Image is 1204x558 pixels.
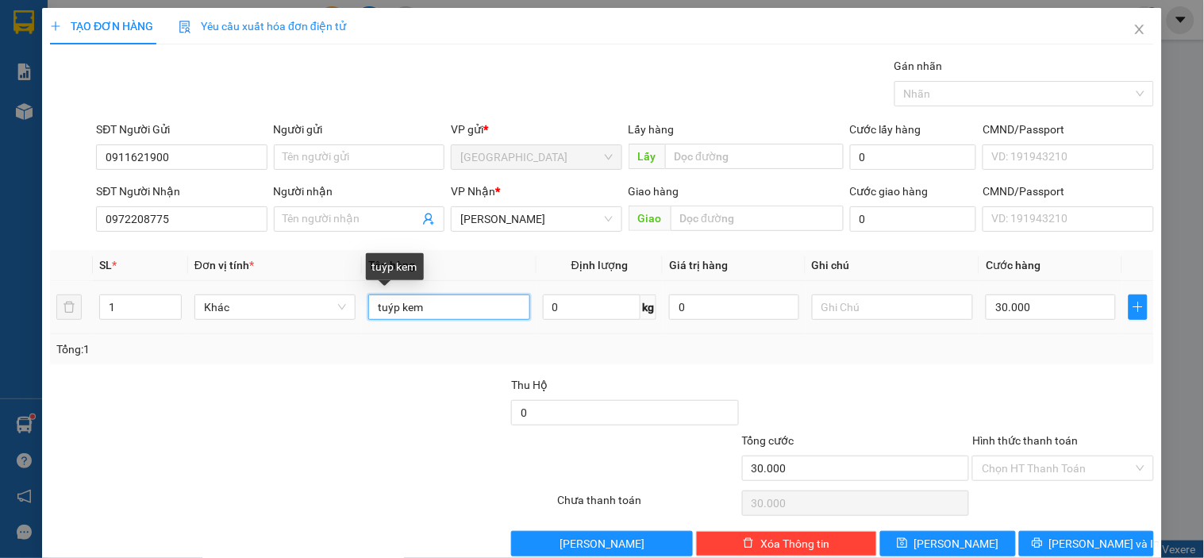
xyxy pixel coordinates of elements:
label: Cước giao hàng [850,185,929,198]
label: Cước lấy hàng [850,123,921,136]
button: save[PERSON_NAME] [880,531,1015,556]
input: Ghi Chú [812,294,973,320]
span: [PERSON_NAME] [560,535,644,552]
span: VP Nhận [451,185,495,198]
div: Người nhận [274,183,444,200]
span: Giao hàng [629,185,679,198]
button: [PERSON_NAME] [511,531,692,556]
div: Chưa thanh toán [556,491,740,519]
span: kg [640,294,656,320]
div: Tổng: 1 [56,341,466,358]
span: Đà Lạt [460,145,612,169]
span: Lấy [629,144,665,169]
span: delete [743,537,754,550]
span: Giá trị hàng [669,259,728,271]
span: Phan Thiết [460,207,612,231]
span: Khác [204,295,346,319]
input: VD: Bàn, Ghế [368,294,529,320]
input: Dọc đường [665,144,844,169]
span: TẠO ĐƠN HÀNG [50,20,153,33]
span: [PERSON_NAME] [914,535,999,552]
span: Tên hàng [368,259,415,271]
input: Cước lấy hàng [850,144,977,170]
div: SĐT Người Gửi [96,121,267,138]
label: Gán nhãn [894,60,943,72]
button: plus [1129,294,1148,320]
button: deleteXóa Thông tin [696,531,877,556]
input: Cước giao hàng [850,206,977,232]
button: Close [1117,8,1162,52]
span: [PERSON_NAME] và In [1049,535,1160,552]
span: Xóa Thông tin [760,535,829,552]
span: SL [99,259,112,271]
span: Đơn vị tính [194,259,254,271]
label: Hình thức thanh toán [972,434,1078,447]
span: Thu Hộ [511,379,548,391]
div: CMND/Passport [983,183,1153,200]
span: plus [1129,301,1147,314]
span: Giao [629,206,671,231]
div: Người gửi [274,121,444,138]
span: user-add [422,213,435,225]
input: Dọc đường [671,206,844,231]
div: VP gửi [451,121,621,138]
span: Tổng cước [742,434,794,447]
div: SĐT Người Nhận [96,183,267,200]
span: Lấy hàng [629,123,675,136]
span: Cước hàng [986,259,1041,271]
span: Định lượng [571,259,628,271]
img: icon [179,21,191,33]
span: Yêu cầu xuất hóa đơn điện tử [179,20,346,33]
button: printer[PERSON_NAME] và In [1019,531,1154,556]
div: CMND/Passport [983,121,1153,138]
input: 0 [669,294,799,320]
th: Ghi chú [806,250,979,281]
span: plus [50,21,61,32]
span: close [1133,23,1146,36]
span: printer [1032,537,1043,550]
span: save [897,537,908,550]
button: delete [56,294,82,320]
